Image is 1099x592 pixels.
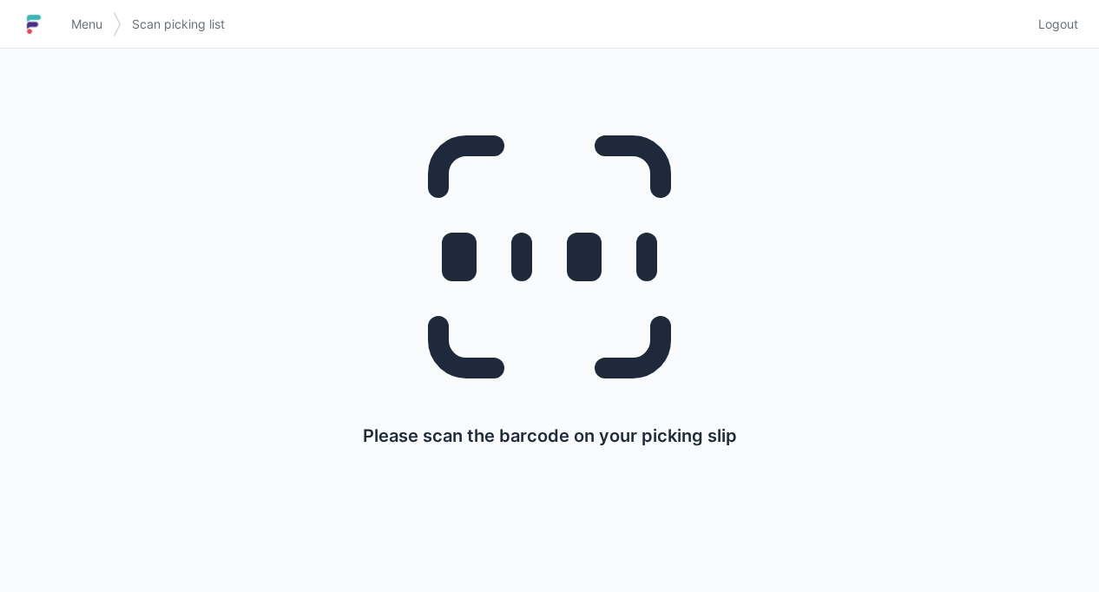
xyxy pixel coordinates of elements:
[363,424,737,448] p: Please scan the barcode on your picking slip
[21,10,47,38] img: logo-small.jpg
[122,9,235,40] a: Scan picking list
[113,3,122,45] img: svg>
[61,9,113,40] a: Menu
[1028,9,1078,40] a: Logout
[1038,16,1078,33] span: Logout
[132,16,225,33] span: Scan picking list
[71,16,102,33] span: Menu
